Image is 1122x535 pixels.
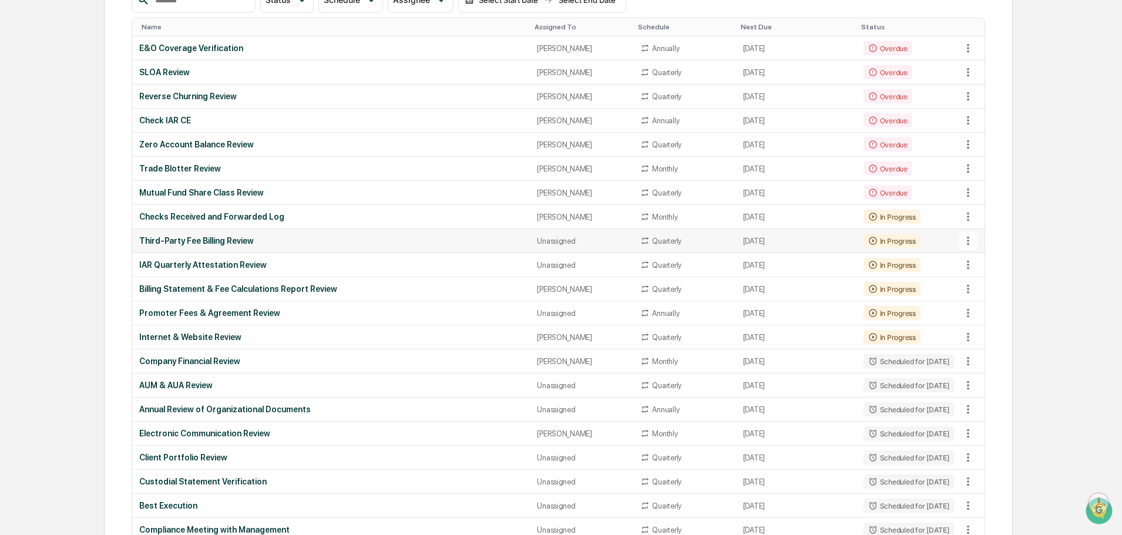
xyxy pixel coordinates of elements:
div: Quarterly [652,261,681,270]
div: Compliance Meeting with Management [139,525,523,534]
div: Annually [652,116,679,125]
div: In Progress [864,258,921,272]
td: [DATE] [736,301,856,325]
span: Pylon [117,199,142,208]
div: Unassigned [537,261,626,270]
div: Third-Party Fee Billing Review [139,236,523,245]
td: [DATE] [736,181,856,205]
div: [PERSON_NAME] [537,333,626,342]
div: Unassigned [537,405,626,414]
div: Monthly [652,164,677,173]
a: 🔎Data Lookup [7,166,79,187]
div: IAR Quarterly Attestation Review [139,260,523,270]
div: Annual Review of Organizational Documents [139,405,523,414]
td: [DATE] [736,446,856,470]
div: Custodial Statement Verification [139,477,523,486]
div: Checks Received and Forwarded Log [139,212,523,221]
div: Quarterly [652,237,681,245]
div: Scheduled for [DATE] [864,475,954,489]
div: 🗄️ [85,149,95,159]
div: Unassigned [537,381,626,390]
td: [DATE] [736,349,856,374]
div: In Progress [864,330,921,344]
span: Attestations [97,148,146,160]
td: [DATE] [736,398,856,422]
div: Monthly [652,213,677,221]
div: Internet & Website Review [139,332,523,342]
div: Unassigned [537,309,626,318]
div: Quarterly [652,189,681,197]
td: [DATE] [736,253,856,277]
div: Quarterly [652,381,681,390]
td: [DATE] [736,205,856,229]
div: [PERSON_NAME] [537,213,626,221]
div: Quarterly [652,453,681,462]
div: [PERSON_NAME] [537,92,626,101]
div: [PERSON_NAME] [537,189,626,197]
div: Overdue [864,89,912,103]
td: [DATE] [736,494,856,518]
td: [DATE] [736,85,856,109]
div: In Progress [864,210,921,224]
div: Scheduled for [DATE] [864,426,954,440]
div: Toggle SortBy [861,23,956,31]
td: [DATE] [736,325,856,349]
div: Zero Account Balance Review [139,140,523,149]
div: Mutual Fund Share Class Review [139,188,523,197]
div: Quarterly [652,92,681,101]
div: 🖐️ [12,149,21,159]
div: Unassigned [537,502,626,510]
div: Unassigned [537,477,626,486]
div: We're available if you need us! [40,102,149,111]
div: Quarterly [652,502,681,510]
div: Monthly [652,357,677,366]
div: Overdue [864,186,912,200]
div: Quarterly [652,526,681,534]
div: SLOA Review [139,68,523,77]
div: Toggle SortBy [741,23,852,31]
div: Scheduled for [DATE] [864,402,954,416]
img: 1746055101610-c473b297-6a78-478c-a979-82029cc54cd1 [12,90,33,111]
div: Scheduled for [DATE] [864,354,954,368]
div: [PERSON_NAME] [537,285,626,294]
iframe: Open customer support [1084,496,1116,528]
div: Quarterly [652,477,681,486]
div: Check IAR CE [139,116,523,125]
div: AUM & AUA Review [139,381,523,390]
div: Unassigned [537,453,626,462]
div: [PERSON_NAME] [537,140,626,149]
td: [DATE] [736,374,856,398]
div: Annually [652,309,679,318]
div: Trade Blotter Review [139,164,523,173]
div: Overdue [864,161,912,176]
div: Toggle SortBy [535,23,629,31]
div: Billing Statement & Fee Calculations Report Review [139,284,523,294]
div: Annually [652,44,679,53]
div: [PERSON_NAME] [537,357,626,366]
a: 🖐️Preclearance [7,143,80,164]
td: [DATE] [736,36,856,60]
div: Scheduled for [DATE] [864,450,954,465]
td: [DATE] [736,277,856,301]
button: Start new chat [200,93,214,107]
div: In Progress [864,306,921,320]
div: Quarterly [652,68,681,77]
div: [PERSON_NAME] [537,68,626,77]
div: Start new chat [40,90,193,102]
div: Electronic Communication Review [139,429,523,438]
div: Scheduled for [DATE] [864,499,954,513]
span: Preclearance [23,148,76,160]
div: [PERSON_NAME] [537,164,626,173]
div: Client Portfolio Review [139,453,523,462]
div: Overdue [864,41,912,55]
td: [DATE] [736,470,856,494]
div: In Progress [864,282,921,296]
td: [DATE] [736,229,856,253]
p: How can we help? [12,25,214,43]
div: [PERSON_NAME] [537,44,626,53]
td: [DATE] [736,60,856,85]
div: Overdue [864,137,912,152]
div: [PERSON_NAME] [537,116,626,125]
